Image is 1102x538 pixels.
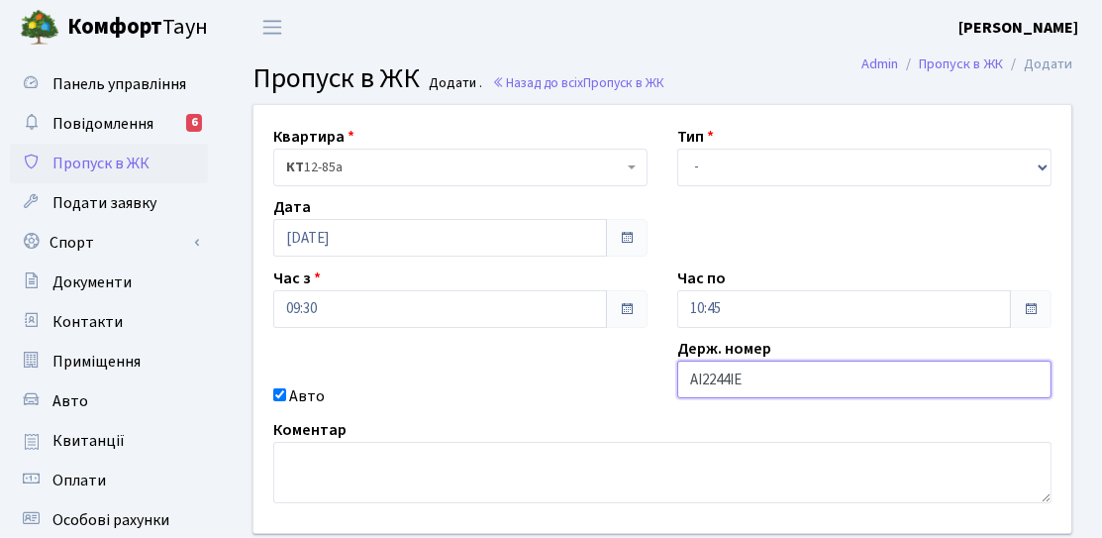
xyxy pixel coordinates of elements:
[20,8,59,48] img: logo.png
[52,509,169,531] span: Особові рахунки
[67,11,208,45] span: Таун
[52,113,153,135] span: Повідомлення
[10,302,208,342] a: Контакти
[252,58,420,98] span: Пропуск в ЖК
[52,351,141,373] span: Приміщення
[832,44,1102,85] nav: breadcrumb
[677,125,714,149] label: Тип
[677,361,1052,398] input: AA0001AA
[289,384,325,408] label: Авто
[67,11,162,43] b: Комфорт
[958,16,1078,40] a: [PERSON_NAME]
[861,54,898,74] a: Admin
[10,144,208,183] a: Пропуск в ЖК
[273,125,354,149] label: Квартира
[248,11,297,44] button: Переключити навігацію
[286,158,623,177] span: <b>КТ</b>&nbsp;&nbsp;&nbsp;&nbsp;12-85а
[919,54,1003,74] a: Пропуск в ЖК
[10,461,208,500] a: Оплати
[426,75,483,92] small: Додати .
[52,192,156,214] span: Подати заявку
[958,17,1078,39] b: [PERSON_NAME]
[10,104,208,144] a: Повідомлення6
[677,337,771,361] label: Держ. номер
[10,342,208,381] a: Приміщення
[52,311,123,333] span: Контакти
[52,271,132,293] span: Документи
[52,153,150,174] span: Пропуск в ЖК
[52,390,88,412] span: Авто
[10,381,208,421] a: Авто
[186,114,202,132] div: 6
[1003,54,1072,75] li: Додати
[10,223,208,263] a: Спорт
[286,158,304,177] b: КТ
[10,64,208,104] a: Панель управління
[52,430,125,452] span: Квитанції
[10,183,208,223] a: Подати заявку
[10,421,208,461] a: Квитанції
[273,267,321,290] label: Час з
[273,195,311,219] label: Дата
[10,263,208,302] a: Документи
[583,73,664,92] span: Пропуск в ЖК
[677,267,726,290] label: Час по
[52,73,186,95] span: Панель управління
[273,418,347,442] label: Коментар
[52,470,106,491] span: Оплати
[273,149,648,186] span: <b>КТ</b>&nbsp;&nbsp;&nbsp;&nbsp;12-85а
[492,73,664,92] a: Назад до всіхПропуск в ЖК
